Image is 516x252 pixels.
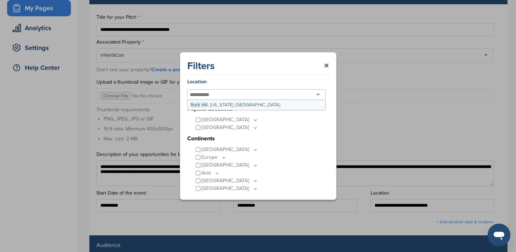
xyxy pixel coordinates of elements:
p: [GEOGRAPHIC_DATA] [201,146,258,153]
iframe: Button to launch messaging window [488,224,510,246]
span: Hil [201,102,207,108]
p: [GEOGRAPHIC_DATA] [201,124,258,131]
div: Filters [187,60,329,74]
p: Location [187,78,326,86]
p: Europe [201,153,227,161]
div: l, [US_STATE], [GEOGRAPHIC_DATA] [188,100,325,110]
p: [GEOGRAPHIC_DATA] [201,185,258,192]
p: Asia [201,169,220,177]
span: Rock [190,102,200,108]
p: [GEOGRAPHIC_DATA] [201,177,258,185]
a: × [324,60,329,72]
p: [GEOGRAPHIC_DATA] [201,116,258,124]
h3: Continents [187,134,326,143]
p: [GEOGRAPHIC_DATA] [201,161,258,169]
